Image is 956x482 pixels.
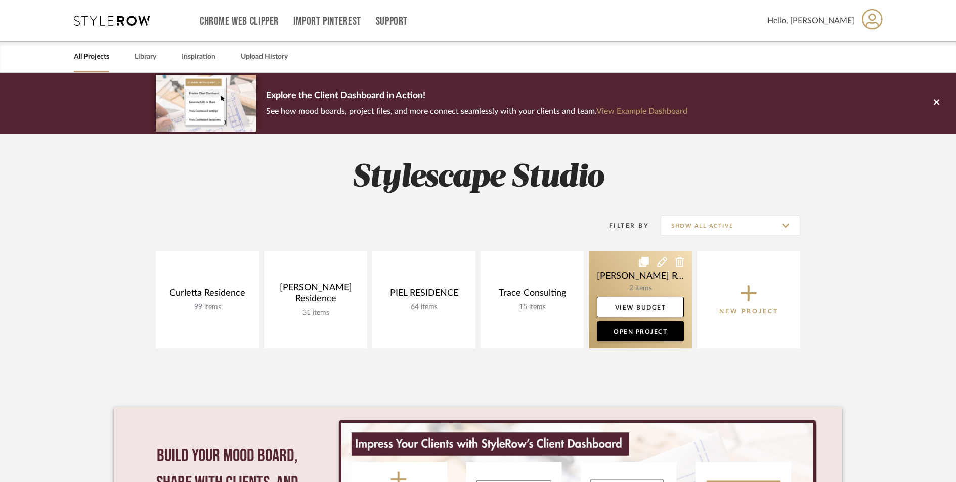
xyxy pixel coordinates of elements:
[241,50,288,64] a: Upload History
[597,297,684,317] a: View Budget
[272,282,359,309] div: [PERSON_NAME] Residence
[74,50,109,64] a: All Projects
[597,321,684,341] a: Open Project
[596,107,687,115] a: View Example Dashboard
[489,303,576,312] div: 15 items
[182,50,215,64] a: Inspiration
[114,159,842,197] h2: Stylescape Studio
[135,50,156,64] a: Library
[272,309,359,317] div: 31 items
[164,303,251,312] div: 99 items
[596,221,649,231] div: Filter By
[200,17,279,26] a: Chrome Web Clipper
[156,75,256,131] img: d5d033c5-7b12-40c2-a960-1ecee1989c38.png
[719,306,778,316] p: New Project
[376,17,408,26] a: Support
[697,251,800,348] button: New Project
[293,17,361,26] a: Import Pinterest
[380,288,467,303] div: PIEL RESIDENCE
[266,104,687,118] p: See how mood boards, project files, and more connect seamlessly with your clients and team.
[489,288,576,303] div: Trace Consulting
[266,88,687,104] p: Explore the Client Dashboard in Action!
[164,288,251,303] div: Curletta Residence
[767,15,854,27] span: Hello, [PERSON_NAME]
[380,303,467,312] div: 64 items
